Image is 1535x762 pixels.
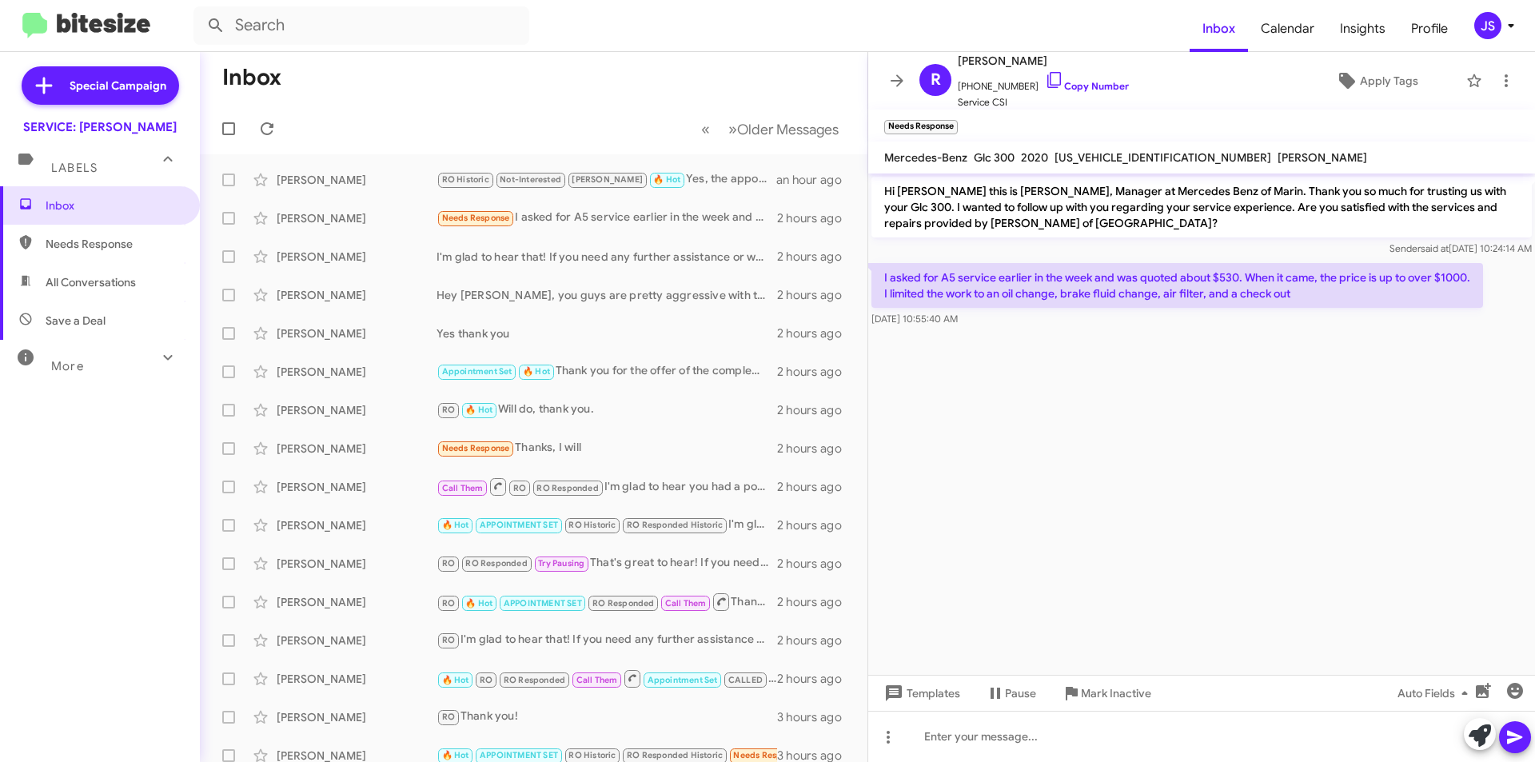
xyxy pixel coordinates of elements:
div: Thank you for your feedback! I’ll ensure [PERSON_NAME] receives your kind words. If you have any ... [437,592,777,612]
div: 2 hours ago [777,249,855,265]
div: 2 hours ago [777,325,855,341]
span: CALLED [728,675,763,685]
span: Inbox [46,197,181,213]
h1: Inbox [222,65,281,90]
span: RO Responded [536,483,598,493]
span: 🔥 Hot [442,675,469,685]
span: More [51,359,84,373]
div: 2 hours ago [777,594,855,610]
button: Mark Inactive [1049,679,1164,708]
span: RO Responded [504,675,565,685]
span: [PERSON_NAME] [958,51,1129,70]
button: Pause [973,679,1049,708]
div: [PERSON_NAME] [277,402,437,418]
span: Pause [1005,679,1036,708]
div: Yes, the appointment is confirmed with a loaner and with [PERSON_NAME]. You’re welcome to come a ... [437,170,776,189]
div: 3 hours ago [777,709,855,725]
p: Hi [PERSON_NAME] this is [PERSON_NAME], Manager at Mercedes Benz of Marin. Thank you so much for ... [871,177,1532,237]
span: RO [442,558,455,569]
span: Special Campaign [70,78,166,94]
a: Calendar [1248,6,1327,52]
span: RO [442,405,455,415]
span: RO Responded Historic [627,750,723,760]
span: Sender [DATE] 10:24:14 AM [1389,242,1532,254]
span: RO [513,483,526,493]
span: [PHONE_NUMBER] [958,70,1129,94]
div: [PERSON_NAME] [277,441,437,457]
div: 2 hours ago [777,364,855,380]
span: Mercedes-Benz [884,150,967,165]
span: 🔥 Hot [523,366,550,377]
span: RO Responded [465,558,527,569]
a: Copy Number [1045,80,1129,92]
span: Profile [1398,6,1461,52]
div: Yes thank you [437,325,777,341]
span: 2020 [1021,150,1048,165]
a: Special Campaign [22,66,179,105]
span: 🔥 Hot [442,520,469,530]
div: 2 hours ago [777,441,855,457]
div: Hey [PERSON_NAME], you guys are pretty aggressive with the review requests. I think this is the 4... [437,287,777,303]
div: Will do, thank you. [437,401,777,419]
span: Appointment Set [442,366,512,377]
span: 🔥 Hot [465,598,492,608]
span: RO Responded Historic [627,520,723,530]
div: 2 hours ago [777,556,855,572]
span: Glc 300 [974,150,1015,165]
span: Mark Inactive [1081,679,1151,708]
div: I'm glad to hear that! If you need any further assistance or want to schedule additional services... [437,249,777,265]
div: Thanks, I will [437,439,777,457]
span: RO [442,635,455,645]
div: 2 hours ago [777,671,855,687]
div: Thank you! [437,708,777,726]
div: [PERSON_NAME] [277,364,437,380]
div: [PERSON_NAME] [277,287,437,303]
div: I asked for A5 service earlier in the week and was quoted about $530. When it came, the price is ... [437,209,777,227]
button: Next [719,113,848,146]
span: » [728,119,737,139]
span: Needs Response [442,443,510,453]
div: 2 hours ago [777,632,855,648]
span: RO Historic [568,750,616,760]
p: I asked for A5 service earlier in the week and was quoted about $530. When it came, the price is ... [871,263,1483,308]
button: JS [1461,12,1517,39]
span: Service CSI [958,94,1129,110]
button: Templates [868,679,973,708]
div: I'm glad to hear that! If you need assistance with your vehicle, feel free to reach out. [437,516,777,534]
span: 🔥 Hot [442,750,469,760]
div: 2 hours ago [777,517,855,533]
span: [DATE] 10:55:40 AM [871,313,958,325]
span: RO [442,712,455,722]
div: 2 hours ago [777,210,855,226]
div: [PERSON_NAME] [277,556,437,572]
div: That's great to hear! If you need any more assistance with your vehicle or would like to schedule... [437,554,777,572]
span: Call Them [576,675,618,685]
span: [PERSON_NAME] [1278,150,1367,165]
span: Labels [51,161,98,175]
span: RO Historic [442,174,489,185]
button: Apply Tags [1294,66,1458,95]
span: said at [1421,242,1449,254]
div: 2 hours ago [777,479,855,495]
div: [PERSON_NAME] [277,632,437,648]
div: [PERSON_NAME] [277,210,437,226]
span: Appointment Set [648,675,718,685]
span: Needs Response [46,236,181,252]
div: [PERSON_NAME] [277,709,437,725]
span: Apply Tags [1360,66,1418,95]
span: [US_VEHICLE_IDENTIFICATION_NUMBER] [1055,150,1271,165]
span: APPOINTMENT SET [480,520,558,530]
span: Templates [881,679,960,708]
div: I'm glad to hear you had a positive experience! If you need any further assistance or want to sch... [437,477,777,497]
span: RO [480,675,492,685]
div: [PERSON_NAME] [277,325,437,341]
a: Insights [1327,6,1398,52]
button: Previous [692,113,720,146]
div: [PERSON_NAME] [277,172,437,188]
a: Inbox [1190,6,1248,52]
span: RO [442,598,455,608]
span: APPOINTMENT SET [480,750,558,760]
